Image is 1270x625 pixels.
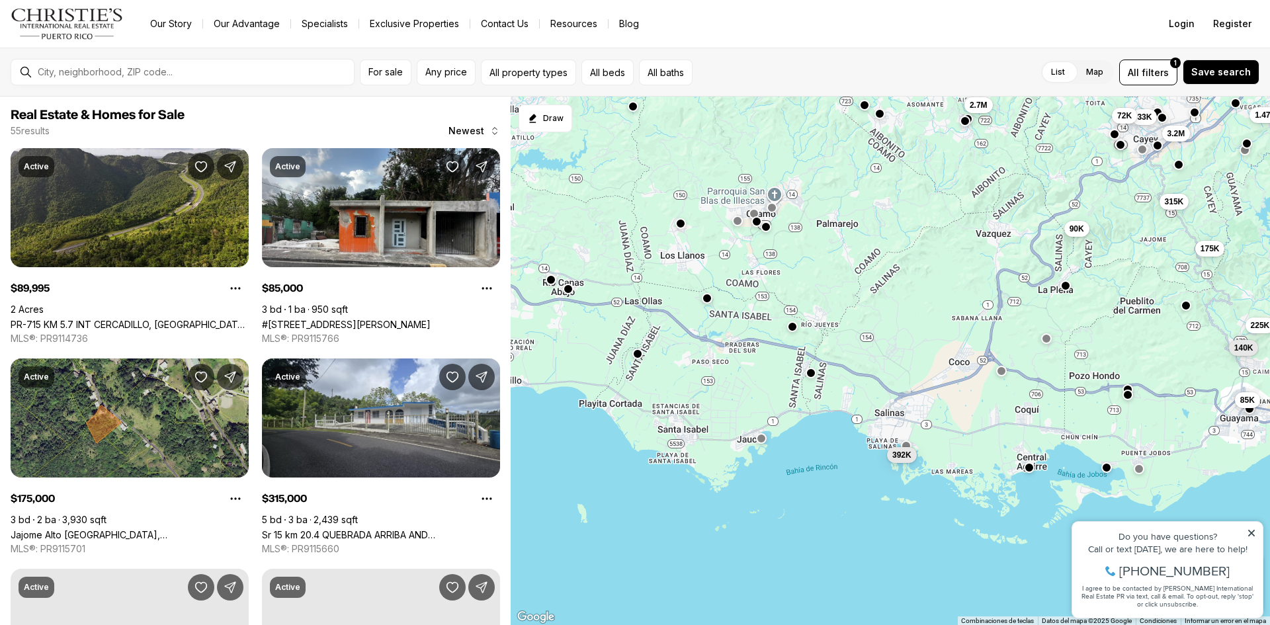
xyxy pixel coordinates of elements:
[291,15,359,33] a: Specialists
[11,319,249,330] a: PR-715 KM 5.7 INT CERCADILLO, CAYEY PR, 00736
[14,42,191,52] div: Call or text [DATE], we are here to help!
[1119,60,1177,85] button: Allfilters1
[1165,196,1184,207] span: 315K
[217,574,243,601] button: Share Property
[439,153,466,180] button: Save Property: #122 BADE PEREZ ST., TOWNCORE
[11,126,50,136] p: 55 results
[481,60,576,85] button: All property types
[609,15,650,33] a: Blog
[11,108,185,122] span: Real Estate & Homes for Sale
[1128,65,1139,79] span: All
[11,529,249,540] a: Jajome Alto JAJOME ALTO, CAYEY PR, 00736
[17,81,189,106] span: I agree to be contacted by [PERSON_NAME] International Real Estate PR via text, call & email. To ...
[188,364,214,390] button: Save Property: Jajome Alto JAJOME ALTO
[474,485,500,512] button: Property options
[540,15,608,33] a: Resources
[203,15,290,33] a: Our Advantage
[24,372,49,382] p: Active
[1174,58,1177,68] span: 1
[1162,126,1191,142] button: 3.2M
[140,15,202,33] a: Our Story
[217,153,243,180] button: Share Property
[1205,11,1259,37] button: Register
[1195,241,1225,257] button: 175K
[468,574,495,601] button: Share Property
[54,62,165,75] span: [PHONE_NUMBER]
[970,100,988,110] span: 2.7M
[1169,19,1195,29] span: Login
[887,447,917,463] button: 392K
[417,60,476,85] button: Any price
[468,153,495,180] button: Share Property
[188,153,214,180] button: Save Property: PR-715 KM 5.7 INT CERCADILLO
[1064,221,1089,237] button: 90K
[1229,340,1259,356] button: 140K
[11,8,124,40] img: logo
[425,67,467,77] span: Any price
[275,161,300,172] p: Active
[188,574,214,601] button: Save Property: 179 Road, KM 3.0 BO GUAMANI #4
[1183,60,1259,85] button: Save search
[1251,320,1270,331] span: 225K
[448,126,484,136] span: Newest
[1201,243,1220,254] span: 175K
[1240,395,1255,405] span: 85K
[1235,392,1260,408] button: 85K
[222,275,249,302] button: Property options
[1137,112,1152,122] span: 33K
[1112,108,1137,124] button: 72K
[892,450,911,460] span: 392K
[1040,60,1076,84] label: List
[964,97,993,113] button: 2.7M
[1070,224,1084,234] span: 90K
[639,60,693,85] button: All baths
[1191,67,1251,77] span: Save search
[1213,19,1251,29] span: Register
[359,15,470,33] a: Exclusive Properties
[275,582,300,593] p: Active
[470,15,539,33] button: Contact Us
[368,67,403,77] span: For sale
[222,485,249,512] button: Property options
[1161,11,1203,37] button: Login
[468,364,495,390] button: Share Property
[24,161,49,172] p: Active
[275,372,300,382] p: Active
[1142,65,1169,79] span: filters
[1117,110,1132,121] span: 72K
[1076,60,1114,84] label: Map
[474,275,500,302] button: Property options
[14,30,191,39] div: Do you have questions?
[581,60,634,85] button: All beds
[519,104,572,132] button: Start drawing
[1234,343,1253,353] span: 140K
[1132,109,1157,125] button: 33K
[217,364,243,390] button: Share Property
[441,118,508,144] button: Newest
[262,529,500,540] a: Sr 15 km 20.4 QUEBRADA ARRIBA AND CULEBRAS DEBAJO, CAYEY PR, 00736
[24,582,49,593] p: Active
[1160,194,1189,210] button: 315K
[262,319,431,330] a: #122 BADE PEREZ ST., TOWNCORE, GUAYAMA PR, 00784
[360,60,411,85] button: For sale
[1042,617,1132,624] span: Datos del mapa ©2025 Google
[1167,128,1185,139] span: 3.2M
[439,574,466,601] button: Save Property: BO. TOITA SECTOR MOGOTE
[439,364,466,390] button: Save Property: Sr 15 km 20.4 QUEBRADA ARRIBA AND CULEBRAS DEBAJO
